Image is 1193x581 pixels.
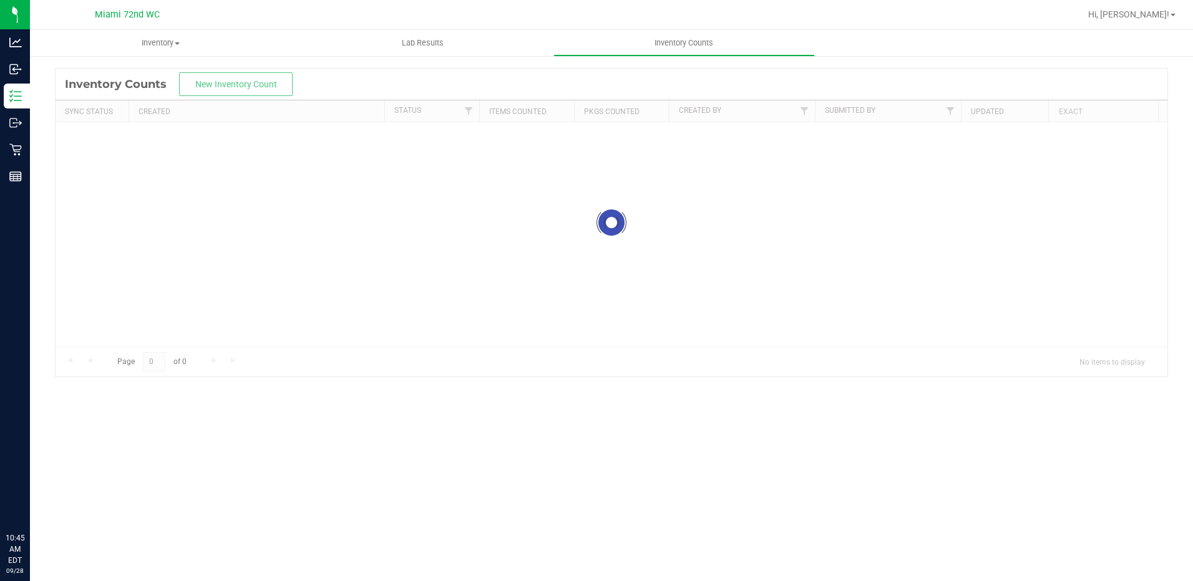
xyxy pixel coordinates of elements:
[30,37,291,49] span: Inventory
[553,30,815,56] a: Inventory Counts
[9,36,22,49] inline-svg: Analytics
[385,37,460,49] span: Lab Results
[9,90,22,102] inline-svg: Inventory
[9,117,22,129] inline-svg: Outbound
[638,37,730,49] span: Inventory Counts
[1088,9,1169,19] span: Hi, [PERSON_NAME]!
[9,63,22,75] inline-svg: Inbound
[6,566,24,575] p: 09/28
[30,30,291,56] a: Inventory
[9,170,22,183] inline-svg: Reports
[9,143,22,156] inline-svg: Retail
[291,30,553,56] a: Lab Results
[6,532,24,566] p: 10:45 AM EDT
[95,9,160,20] span: Miami 72nd WC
